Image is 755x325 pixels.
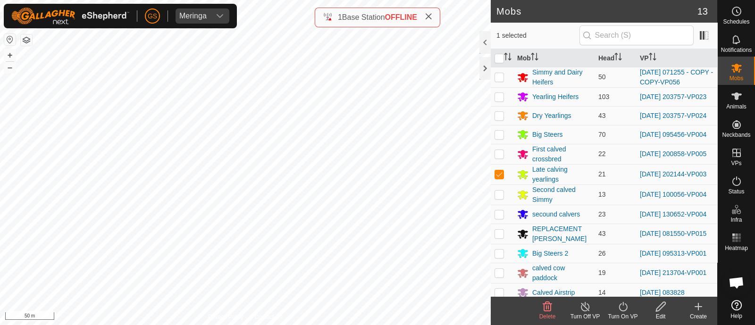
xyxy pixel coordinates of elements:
a: [DATE] 203757-VP023 [640,93,706,100]
p-sorticon: Activate to sort [614,54,622,62]
p-sorticon: Activate to sort [531,54,538,62]
div: Dry Yearlings [532,111,571,121]
span: 26 [598,250,606,257]
th: Head [595,49,636,67]
input: Search (S) [579,25,694,45]
div: calved cow paddock [532,263,591,283]
div: Calved Airstrip [532,288,575,298]
span: 43 [598,112,606,119]
div: Edit [642,312,679,321]
span: Heatmap [725,245,748,251]
div: First calved crossbred [532,144,591,164]
div: Turn Off VP [566,312,604,321]
span: 1 [338,13,342,21]
a: [DATE] 081550-VP015 [640,230,706,237]
a: Privacy Policy [208,313,243,321]
a: [DATE] 202144-VP003 [640,170,706,178]
span: Schedules [723,19,749,25]
a: [DATE] 083828 [640,289,685,296]
span: 23 [598,210,606,218]
div: Simmy and Dairy Heifers [532,67,591,87]
a: [DATE] 071255 - COPY - COPY-VP056 [640,68,713,86]
span: Animals [726,104,747,109]
p-sorticon: Activate to sort [504,54,512,62]
span: 22 [598,150,606,158]
div: REPLACEMENT [PERSON_NAME] [532,224,591,244]
div: Meringa [179,12,207,20]
div: Create [679,312,717,321]
a: Contact Us [255,313,283,321]
button: + [4,50,16,61]
a: [DATE] 095313-VP001 [640,250,706,257]
span: 13 [598,191,606,198]
div: Second calved Simmy [532,185,591,205]
a: [DATE] 203757-VP024 [640,112,706,119]
span: Base Station [342,13,385,21]
div: Big Steers 2 [532,249,568,258]
span: Status [728,189,744,194]
span: 1 selected [496,31,579,41]
span: Meringa [176,8,210,24]
a: [DATE] 100056-VP004 [640,191,706,198]
div: Late calving yearlings [532,165,591,184]
div: dropdown trigger [210,8,229,24]
span: 13 [697,4,708,18]
img: Gallagher Logo [11,8,129,25]
button: – [4,62,16,73]
h2: Mobs [496,6,697,17]
button: Reset Map [4,34,16,45]
button: Map Layers [21,34,32,46]
span: 14 [598,289,606,296]
span: Infra [730,217,742,223]
span: 43 [598,230,606,237]
span: OFFLINE [385,13,417,21]
div: Big Steers [532,130,563,140]
th: Mob [513,49,595,67]
a: [DATE] 095456-VP004 [640,131,706,138]
a: Help [718,296,755,323]
span: 70 [598,131,606,138]
span: Notifications [721,47,752,53]
a: [DATE] 130652-VP004 [640,210,706,218]
a: [DATE] 213704-VP001 [640,269,706,276]
span: Mobs [730,75,743,81]
th: VP [636,49,717,67]
div: Turn On VP [604,312,642,321]
span: VPs [731,160,741,166]
span: Neckbands [722,132,750,138]
div: secound calvers [532,209,580,219]
span: 19 [598,269,606,276]
span: Delete [539,313,556,320]
p-sorticon: Activate to sort [649,54,656,62]
span: GS [148,11,157,21]
span: 103 [598,93,609,100]
span: Help [730,313,742,319]
a: [DATE] 200858-VP005 [640,150,706,158]
div: Open chat [722,268,751,297]
span: 21 [598,170,606,178]
div: Yearling Heifers [532,92,579,102]
span: 50 [598,73,606,81]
